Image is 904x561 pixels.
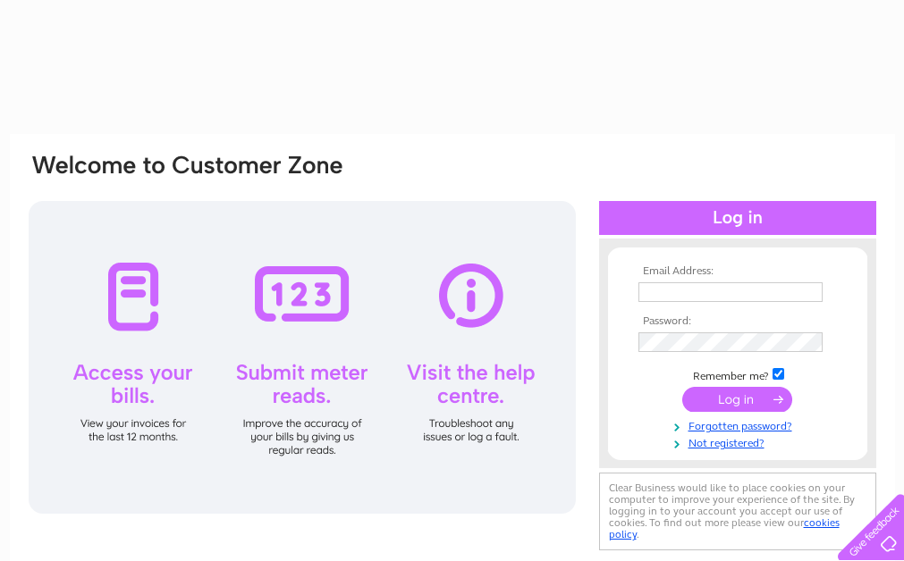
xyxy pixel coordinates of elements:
[682,387,792,412] input: Submit
[634,315,841,328] th: Password:
[634,365,841,383] td: Remember me?
[599,473,876,550] div: Clear Business would like to place cookies on your computer to improve your experience of the sit...
[638,416,841,433] a: Forgotten password?
[638,433,841,450] a: Not registered?
[634,265,841,278] th: Email Address:
[609,516,840,540] a: cookies policy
